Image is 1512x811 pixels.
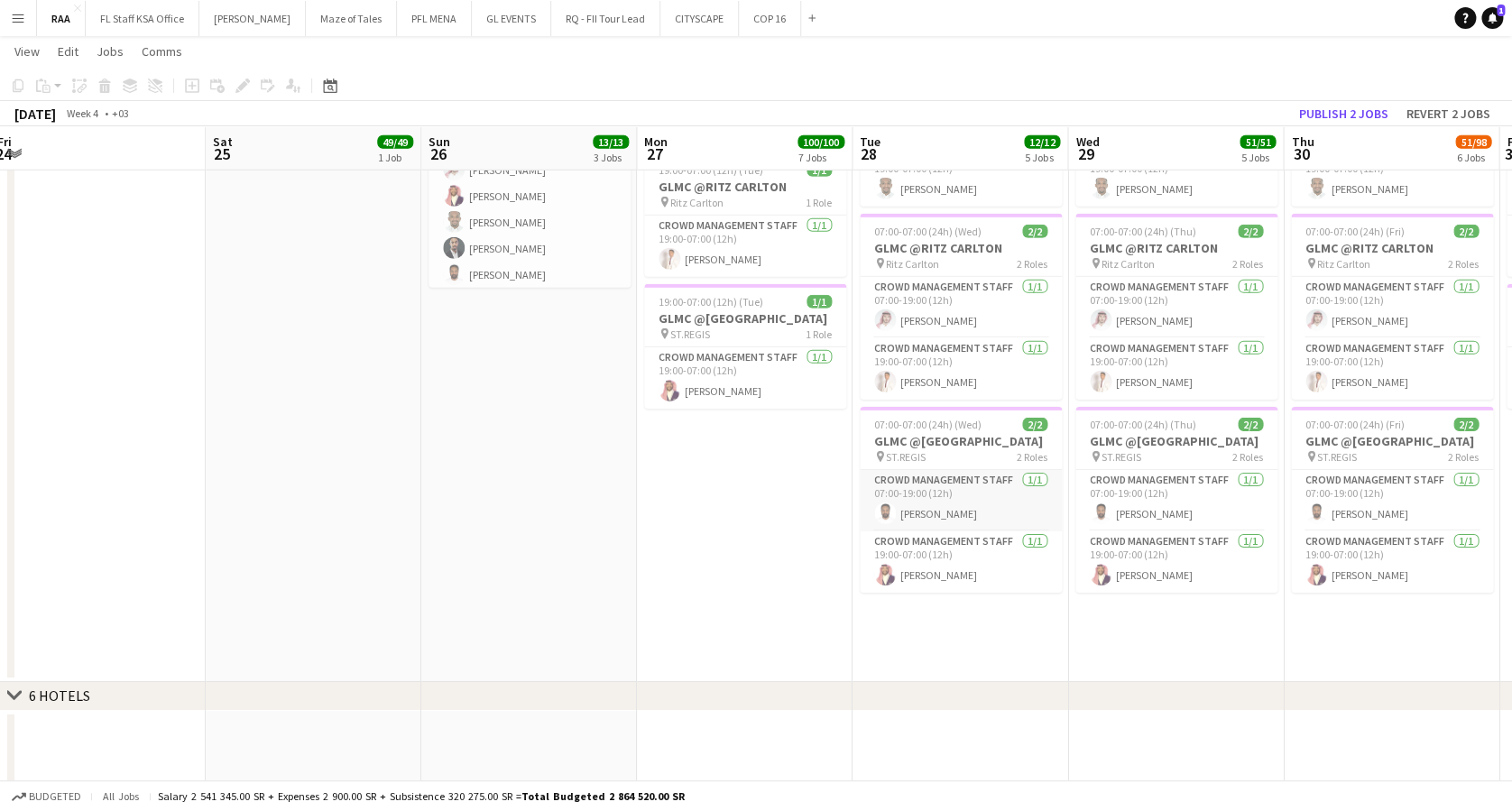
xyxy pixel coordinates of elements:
button: [PERSON_NAME] [199,1,306,36]
h3: GLMC @RITZ CARLTON [1291,240,1493,256]
app-card-role: Crowd Management Staff1/107:00-19:00 (12h)[PERSON_NAME] [1075,277,1277,338]
button: Maze of Tales [306,1,397,36]
span: 13/13 [593,135,629,149]
app-card-role: Crowd Management Staff1/107:00-19:00 (12h)[PERSON_NAME] [1291,470,1493,531]
span: Tue [860,134,880,150]
button: RQ - FII Tour Lead [551,1,660,36]
a: Edit [51,40,86,63]
button: Revert 2 jobs [1399,102,1498,125]
span: 1/1 [807,295,832,309]
span: 07:00-07:00 (24h) (Fri) [1305,225,1405,238]
span: 26 [426,143,450,164]
app-card-role: Crowd Management Staff1/119:00-07:00 (12h)[PERSON_NAME] [860,531,1062,593]
span: Comms [142,43,182,60]
a: 1 [1481,7,1503,29]
h3: GLMC @[GEOGRAPHIC_DATA] [1291,433,1493,449]
span: 49/49 [377,135,413,149]
button: FL Staff KSA Office [86,1,199,36]
span: 1 Role [806,327,832,341]
h3: GLMC @[GEOGRAPHIC_DATA] [1075,433,1277,449]
span: 2 Roles [1448,257,1479,271]
span: 2/2 [1022,418,1047,431]
span: 19:00-07:00 (12h) (Tue) [659,295,763,309]
div: 3 Jobs [594,151,628,164]
app-card-role: Crowd Management Staff6/613:00-18:00 (5h)[PERSON_NAME][PERSON_NAME][PERSON_NAME][PERSON_NAME][PER... [429,100,631,292]
h3: GLMC @RITZ CARLTON [644,179,846,195]
span: 25 [210,143,233,164]
span: 51/51 [1240,135,1276,149]
span: ST.REGIS [670,327,710,341]
span: 1 Role [806,196,832,209]
span: 2 Roles [1448,450,1479,464]
span: 2/2 [1453,225,1479,238]
app-job-card: 19:00-07:00 (12h) (Tue)1/1GLMC @[GEOGRAPHIC_DATA] ST.REGIS1 RoleCrowd Management Staff1/119:00-07... [644,284,846,409]
div: [DATE] [14,105,56,123]
app-card-role: Crowd Management Staff1/119:00-07:00 (12h)[PERSON_NAME] [1075,531,1277,593]
span: 12/12 [1024,135,1060,149]
span: ST.REGIS [886,450,926,464]
app-card-role: Crowd Management Staff1/107:00-19:00 (12h)[PERSON_NAME] [860,277,1062,338]
span: Total Budgeted 2 864 520.00 SR [521,789,685,803]
span: 2 Roles [1232,257,1263,271]
app-card-role: Crowd Management Staff1/119:00-07:00 (12h)[PERSON_NAME] [860,338,1062,400]
a: View [7,40,47,63]
h3: GLMC @RITZ CARLTON [860,240,1062,256]
div: 7 Jobs [798,151,844,164]
span: Jobs [97,43,124,60]
button: Publish 2 jobs [1292,102,1396,125]
span: 2/2 [1453,418,1479,431]
a: Jobs [89,40,131,63]
div: 5 Jobs [1025,151,1059,164]
span: 2/2 [1022,225,1047,238]
span: 29 [1073,143,1099,164]
app-card-role: Crowd Management Staff1/107:00-19:00 (12h)[PERSON_NAME] [1291,277,1493,338]
span: Ritz Carlton [1102,257,1155,271]
span: 2 Roles [1017,450,1047,464]
app-card-role: Crowd Management Staff1/119:00-07:00 (12h)[PERSON_NAME] [1291,531,1493,593]
span: 51/98 [1455,135,1491,149]
button: Budgeted [9,787,84,806]
app-card-role: Crowd Management Staff1/119:00-07:00 (12h)[PERSON_NAME] [1291,145,1493,207]
app-card-role: Crowd Management Staff1/119:00-07:00 (12h)[PERSON_NAME] [860,145,1062,207]
app-job-card: 07:00-07:00 (24h) (Fri)2/2GLMC @[GEOGRAPHIC_DATA] ST.REGIS2 RolesCrowd Management Staff1/107:00-1... [1291,407,1493,593]
button: CITYSCAPE [660,1,739,36]
span: Edit [58,43,78,60]
app-card-role: Crowd Management Staff1/119:00-07:00 (12h)[PERSON_NAME] [1291,338,1493,400]
span: 07:00-07:00 (24h) (Wed) [874,418,982,431]
span: Week 4 [60,106,105,120]
span: 07:00-07:00 (24h) (Thu) [1090,418,1196,431]
span: Ritz Carlton [1317,257,1370,271]
button: GL EVENTS [472,1,551,36]
app-card-role: Crowd Management Staff1/119:00-07:00 (12h)[PERSON_NAME] [1075,338,1277,400]
app-job-card: 07:00-07:00 (24h) (Thu)2/2GLMC @[GEOGRAPHIC_DATA] ST.REGIS2 RolesCrowd Management Staff1/107:00-1... [1075,407,1277,593]
app-card-role: Crowd Management Staff1/119:00-07:00 (12h)[PERSON_NAME] [644,347,846,409]
app-job-card: 07:00-07:00 (24h) (Thu)2/2GLMC @RITZ CARLTON Ritz Carlton2 RolesCrowd Management Staff1/107:00-19... [1075,214,1277,400]
span: Thu [1291,134,1314,150]
span: All jobs [99,789,143,803]
span: 2/2 [1238,225,1263,238]
h3: GLMC @[GEOGRAPHIC_DATA] [860,433,1062,449]
span: 28 [857,143,880,164]
app-card-role: Crowd Management Staff1/119:00-07:00 (12h)[PERSON_NAME] [644,216,846,277]
app-job-card: 19:00-07:00 (12h) (Tue)1/1GLMC @RITZ CARLTON Ritz Carlton1 RoleCrowd Management Staff1/119:00-07:... [644,152,846,277]
button: RAA [37,1,86,36]
span: 30 [1288,143,1314,164]
app-job-card: 07:00-07:00 (24h) (Wed)2/2GLMC @[GEOGRAPHIC_DATA] ST.REGIS2 RolesCrowd Management Staff1/107:00-1... [860,407,1062,593]
span: 2/2 [1238,418,1263,431]
div: 1 Job [378,151,412,164]
app-card-role: Crowd Management Staff1/119:00-07:00 (12h)[PERSON_NAME] [1075,145,1277,207]
span: Mon [644,134,668,150]
button: COP 16 [739,1,801,36]
button: PFL MENA [397,1,472,36]
span: ST.REGIS [1102,450,1141,464]
span: 07:00-07:00 (24h) (Fri) [1305,418,1405,431]
span: 2 Roles [1232,450,1263,464]
div: 07:00-07:00 (24h) (Fri)2/2GLMC @RITZ CARLTON Ritz Carlton2 RolesCrowd Management Staff1/107:00-19... [1291,214,1493,400]
app-card-role: Crowd Management Staff1/107:00-19:00 (12h)[PERSON_NAME] [860,470,1062,531]
h3: GLMC @RITZ CARLTON [1075,240,1277,256]
app-job-card: 07:00-07:00 (24h) (Wed)2/2GLMC @RITZ CARLTON Ritz Carlton2 RolesCrowd Management Staff1/107:00-19... [860,214,1062,400]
